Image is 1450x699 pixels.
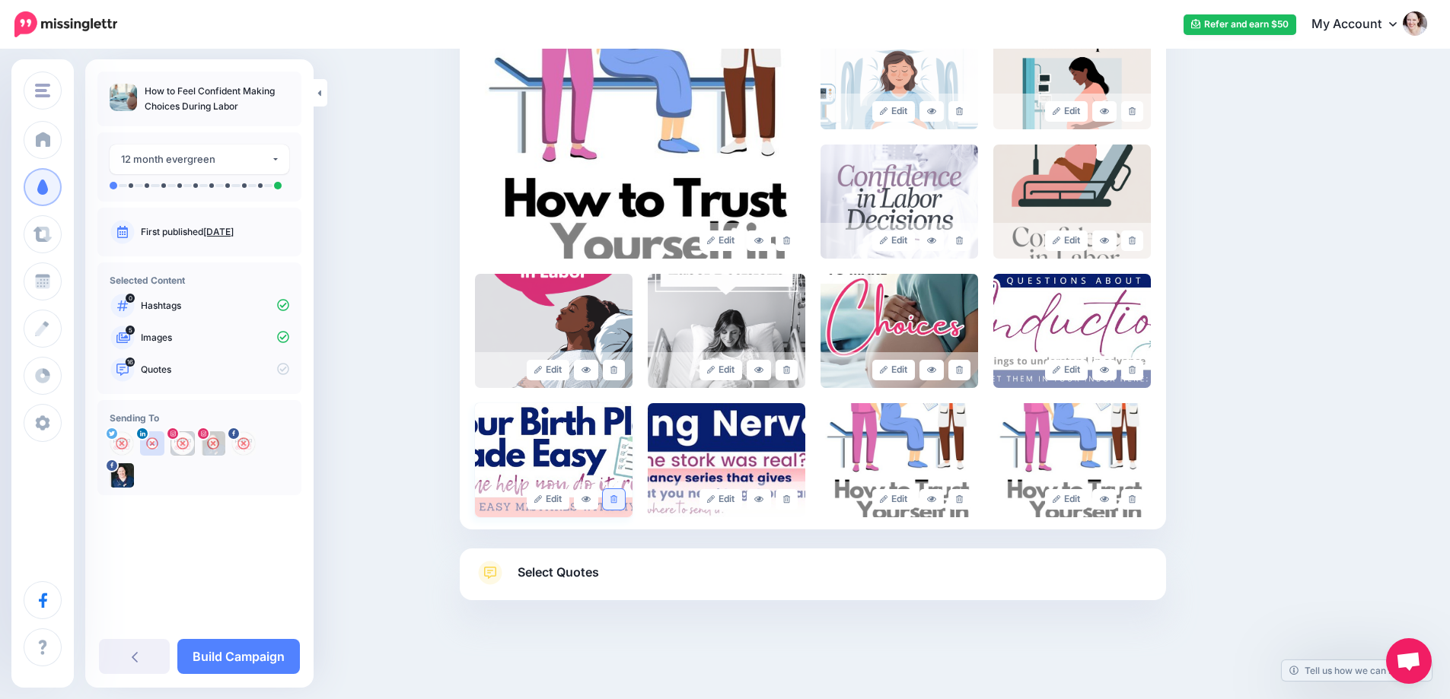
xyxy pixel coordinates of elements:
a: Edit [1045,101,1088,122]
img: 94b4487153b03e0b3bd769a80cb95e12_large.jpg [475,403,633,517]
p: First published [141,225,289,239]
a: Edit [1045,489,1088,510]
a: My Account [1296,6,1427,43]
img: Missinglettr [14,11,117,37]
h4: Selected Content [110,275,289,286]
img: 1dd6f8c87fa12833b98e92181f2e1047_large.jpg [993,274,1151,388]
img: 294267531_452028763599495_8356150534574631664_n-bsa103634.png [231,431,256,456]
a: Tell us how we can improve [1282,660,1432,681]
span: 16 [126,357,135,367]
span: 0 [126,294,135,303]
p: Images [141,331,289,345]
p: How to Feel Confident Making Choices During Labor [145,84,289,114]
img: Q47ZFdV9-23892.jpg [110,431,134,456]
a: Edit [872,360,916,380]
img: user_default_image.png [140,431,164,456]
img: MLFUK1XPYK24HFYWS2TW38AZ2H9NDEMV_large.png [993,145,1151,259]
img: 8bf2753a308e79ae28f902c0f19dcef8_large.jpg [648,403,805,517]
a: Edit [700,360,743,380]
span: Select Quotes [518,562,599,583]
img: SF8410DD3C88R4G5E8OUF2GDVCF1M200_large.png [993,15,1151,129]
p: Hashtags [141,299,289,313]
a: Edit [1045,230,1088,251]
a: Edit [700,489,743,510]
img: 8e9ba68fb2687b3862e3e30aaa298070_large.jpg [821,274,978,388]
a: Edit [1045,360,1088,380]
img: ICJAKHWMG4EBE92OT6MYGI98D36RPD5S_large.jpg [475,15,805,259]
a: Refer and earn $50 [1184,14,1296,35]
img: F7LTSK3FHKJTWYCZNIW4KI7P1WY0U7R4_large.png [475,274,633,388]
img: JIRN0R4A2QXPIOHOVC8GJMI017XTIW3R_large.png [821,145,978,259]
img: menu.png [35,84,50,97]
img: 171614132_153822223321940_582953623993691943_n-bsa102292.jpg [170,431,195,456]
a: Edit [872,489,916,510]
img: 56c56b2dc160886f5c4d016b396dfab3_thumb.jpg [110,84,137,111]
img: ae21abe9be7f927f4ae94bb452d6f7c6_large.jpg [821,403,978,517]
h4: Sending To [110,412,289,424]
button: 12 month evergreen [110,145,289,174]
a: Edit [872,230,916,251]
img: JFIB4WDSQY2GHV3HS4SYHSM3DMNY09B3_large.png [821,15,978,129]
p: Quotes [141,363,289,377]
img: 293356615_413924647436347_5319703766953307182_n-bsa103635.jpg [110,463,134,488]
a: Edit [527,489,570,510]
span: 5 [126,326,135,335]
a: Select Quotes [475,561,1151,600]
a: Edit [527,360,570,380]
img: d3ecb4a9a90d063d0ee31bc2235c2462_large.jpg [993,403,1151,517]
a: [DATE] [203,226,234,237]
div: Open chat [1386,638,1432,684]
a: Edit [872,101,916,122]
div: 12 month evergreen [121,151,271,168]
img: 117675426_2401644286800900_3570104518066085037_n-bsa102293.jpg [201,431,225,456]
a: Edit [700,230,743,251]
img: BNTN0Y1RKF4YBFB5F2SZFRSZMQRK26NZ_large.png [648,274,805,388]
